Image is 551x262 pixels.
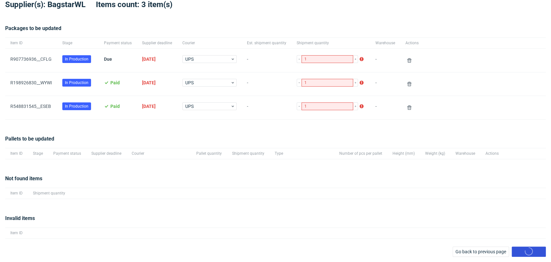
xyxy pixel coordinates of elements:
[33,191,65,196] span: Shipment quantity
[142,40,172,46] span: Supplier deadline
[65,56,88,62] span: In Production
[182,40,237,46] span: Courier
[5,25,546,37] div: Packages to be updated
[104,57,112,62] span: Due
[405,40,419,46] span: Actions
[104,40,132,46] span: Payment status
[185,103,230,110] span: UPS
[275,151,329,156] span: Type
[247,57,286,64] span: -
[110,104,120,109] span: Paid
[10,80,52,85] a: R198926830__WYWI
[110,80,120,85] span: Paid
[142,104,156,109] span: [DATE]
[375,104,395,111] span: -
[247,80,286,88] span: -
[10,151,23,156] span: Item ID
[485,151,499,156] span: Actions
[196,151,222,156] span: Pallet quantity
[10,230,23,236] span: Item ID
[10,40,52,46] span: Item ID
[455,151,475,156] span: Warehouse
[247,104,286,111] span: -
[10,104,51,109] a: R548831545__ESEB
[142,57,156,62] span: [DATE]
[393,151,415,156] span: Height (mm)
[10,191,23,196] span: Item ID
[453,246,509,257] button: Go back to previous page
[142,80,156,85] span: [DATE]
[425,151,445,156] span: Weight (kg)
[297,40,365,46] span: Shipment quantity
[62,40,94,46] span: Stage
[10,57,52,62] a: R907736936__CFLG
[33,151,43,156] span: Stage
[53,151,81,156] span: Payment status
[185,79,230,86] span: UPS
[185,56,230,62] span: UPS
[65,103,88,109] span: In Production
[5,175,546,188] div: Not found items
[375,80,395,88] span: -
[375,40,395,46] span: Warehouse
[91,151,121,156] span: Supplier deadline
[5,215,546,227] div: Invalid items
[5,135,546,148] div: Pallets to be updated
[339,151,382,156] span: Number of pcs per pallet
[375,57,395,64] span: -
[455,249,506,254] span: Go back to previous page
[65,80,88,86] span: In Production
[247,40,286,46] span: Est. shipment quantity
[232,151,264,156] span: Shipment quantity
[132,151,186,156] span: Courier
